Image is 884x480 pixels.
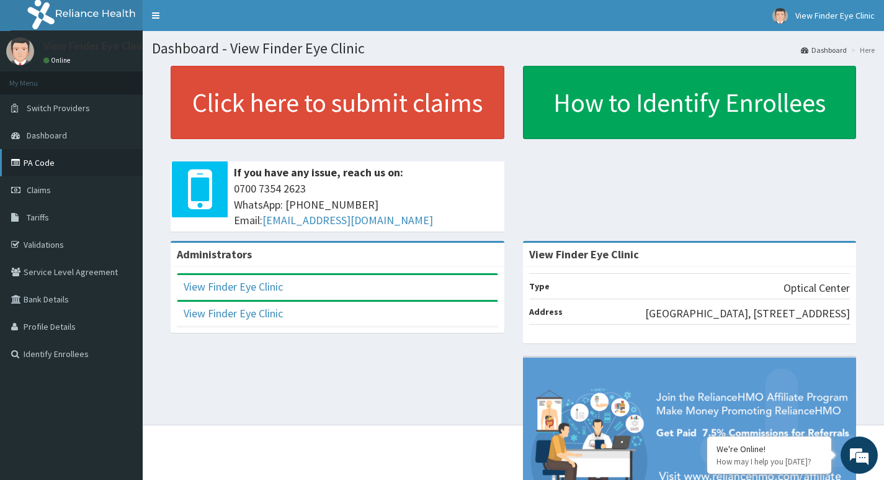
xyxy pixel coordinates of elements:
div: We're Online! [717,443,822,455]
span: Claims [27,184,51,196]
b: If you have any issue, reach us on: [234,165,403,179]
p: How may I help you today? [717,456,822,467]
p: View Finder Eye Clinic [43,40,148,52]
span: 0700 7354 2623 WhatsApp: [PHONE_NUMBER] Email: [234,181,498,229]
strong: View Finder Eye Clinic [529,247,639,261]
span: Tariffs [27,212,49,223]
a: Online [43,56,73,65]
a: How to Identify Enrollees [523,66,857,139]
a: View Finder Eye Clinic [184,306,283,320]
img: User Image [6,37,34,65]
span: Switch Providers [27,102,90,114]
li: Here [848,45,875,55]
img: User Image [772,8,788,24]
b: Address [529,306,563,317]
p: Optical Center [784,280,850,296]
a: Dashboard [801,45,847,55]
p: [GEOGRAPHIC_DATA], [STREET_ADDRESS] [645,306,850,322]
h1: Dashboard - View Finder Eye Clinic [152,40,875,57]
b: Type [529,281,550,292]
a: Click here to submit claims [171,66,504,139]
a: [EMAIL_ADDRESS][DOMAIN_NAME] [262,213,433,227]
span: Dashboard [27,130,67,141]
a: View Finder Eye Clinic [184,279,283,294]
b: Administrators [177,247,252,261]
span: View Finder Eye Clinic [795,10,875,21]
